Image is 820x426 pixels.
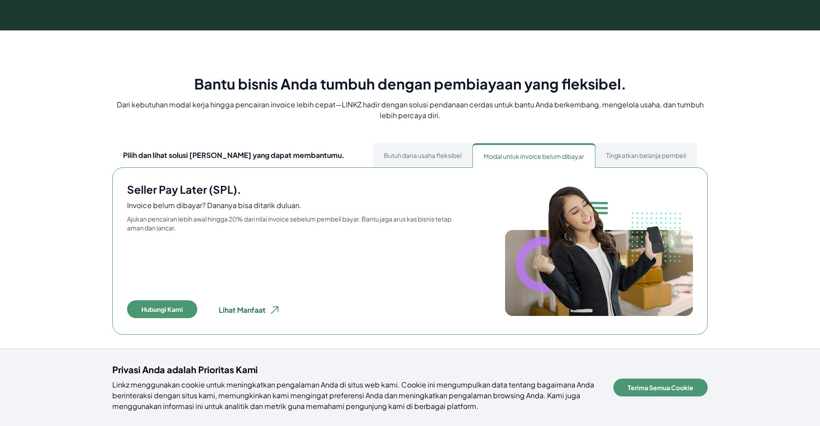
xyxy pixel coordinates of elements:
[472,143,595,167] button: Modal untuk invoice belum dibayar
[505,182,693,320] img: bgf_1
[127,182,241,196] h4: Seller Pay Later (SPL).
[595,143,697,167] button: Tingkatkan belanja pembeli
[112,363,603,376] h4: Privasi Anda adalah Prioritas Kami
[127,200,302,211] h5: Invoice belum dibayar? Dananya bisa ditarik duluan.
[127,214,458,232] p: Ajukan pencairan lebih awal hingga 20% dari nilai invoice sebelum pembeli bayar. Bantu jaga arus ...
[194,75,626,92] h2: Bantu bisnis Anda tumbuh dengan pembiayaan yang fleksibel.
[112,99,708,121] p: Dari kebutuhan modal kerja hingga pencairan invoice lebih cepat—LINKZ hadir dengan solusi pendana...
[127,300,197,320] a: Hubungi Kami
[373,143,472,167] button: Butuh dana usaha fleksibel
[212,300,287,320] button: Lihat Manfaat
[123,150,344,161] p: Pilih dan lihat solusi [PERSON_NAME] yang dapat membantumu.
[613,379,708,396] button: Terima Semua Cookie
[127,300,197,318] button: Hubungi Kami
[112,379,603,412] p: Linkz menggunakan cookie untuk meningkatkan pengalaman Anda di situs web kami. Cookie ini mengump...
